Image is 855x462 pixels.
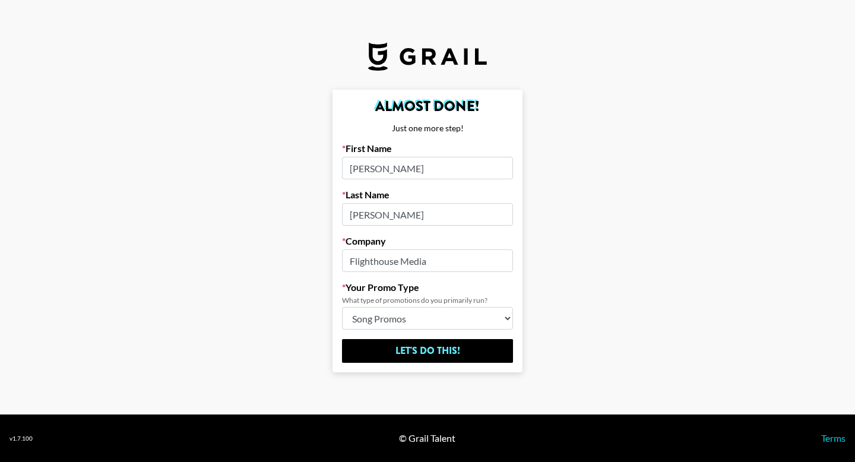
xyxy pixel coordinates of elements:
[342,203,513,226] input: Last Name
[342,157,513,179] input: First Name
[342,339,513,363] input: Let's Do This!
[342,99,513,113] h2: Almost Done!
[821,432,845,444] a: Terms
[342,296,513,305] div: What type of promotions do you primarily run?
[342,249,513,272] input: Company
[342,123,513,134] div: Just one more step!
[342,189,513,201] label: Last Name
[399,432,455,444] div: © Grail Talent
[342,281,513,293] label: Your Promo Type
[342,143,513,154] label: First Name
[9,435,33,442] div: v 1.7.100
[342,235,513,247] label: Company
[368,42,487,71] img: Grail Talent Logo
